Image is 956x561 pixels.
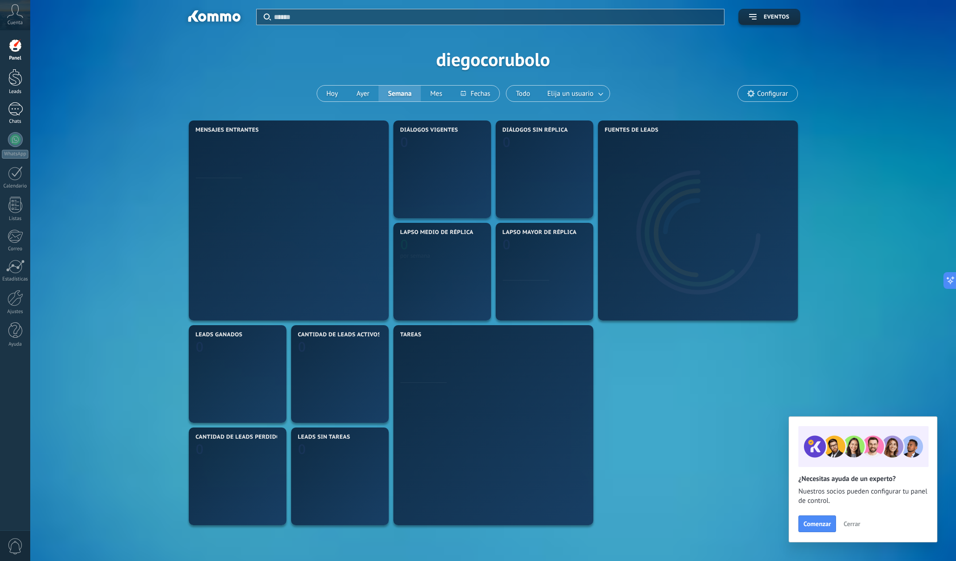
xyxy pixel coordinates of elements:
button: Comenzar [798,515,836,532]
span: Eventos [763,14,789,20]
button: Semana [378,86,421,101]
text: 0 [298,440,306,458]
button: Todo [506,86,539,101]
span: Diálogos vigentes [400,127,458,134]
span: Nuestros socios pueden configurar tu panel de control. [798,487,928,506]
div: Panel [2,55,29,61]
span: Cantidad de leads perdidos [196,434,284,441]
div: Ayuda [2,341,29,347]
span: Configurar [757,90,788,98]
button: Fechas [451,86,499,101]
span: Lapso medio de réplica [400,229,474,236]
span: Comenzar [803,521,831,527]
div: por semana [400,252,484,259]
div: Leads [2,89,29,95]
text: 0 [503,235,511,254]
button: Elija un usuario [539,86,610,101]
text: 0 [400,133,408,151]
span: Mensajes entrantes [196,127,259,134]
button: Hoy [317,86,347,101]
div: Chats [2,119,29,125]
span: Tareas [400,332,422,338]
span: Fuentes de leads [605,127,659,134]
span: Cantidad de leads activos [298,332,381,338]
span: Leads ganados [196,332,243,338]
span: Leads sin tareas [298,434,350,441]
button: Ayer [347,86,379,101]
div: Ajustes [2,309,29,315]
span: Cuenta [7,20,23,26]
text: 0 [298,338,306,356]
div: Calendario [2,183,29,189]
div: Correo [2,246,29,252]
h2: ¿Necesitas ayuda de un experto? [798,474,928,483]
div: Estadísticas [2,276,29,282]
span: Diálogos sin réplica [503,127,568,134]
span: Cerrar [843,521,860,527]
text: 0 [503,133,511,151]
span: Lapso mayor de réplica [503,229,577,236]
div: Listas [2,216,29,222]
button: Cerrar [839,517,864,531]
button: Mes [421,86,451,101]
div: WhatsApp [2,150,28,159]
span: Elija un usuario [545,87,595,100]
text: 0 [400,235,408,254]
text: 0 [196,440,204,458]
button: Eventos [738,9,800,25]
text: 0 [196,338,204,356]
